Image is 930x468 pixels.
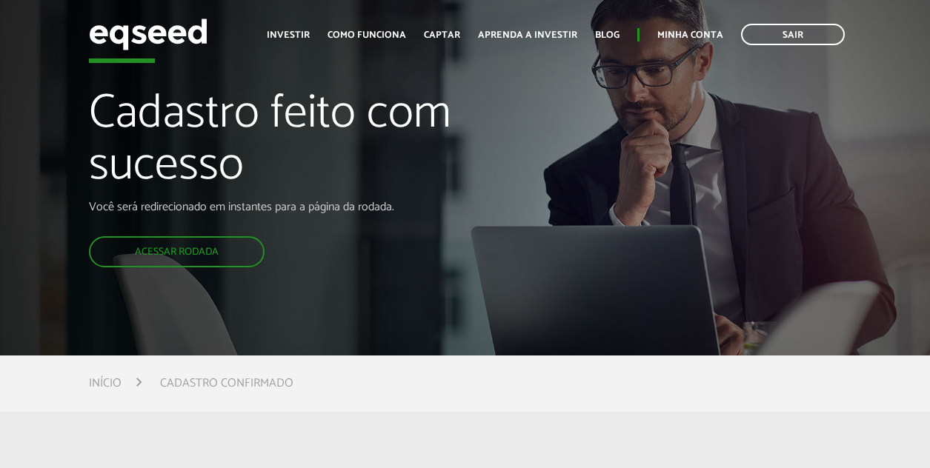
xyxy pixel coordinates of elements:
li: Cadastro confirmado [160,373,293,393]
p: Você será redirecionado em instantes para a página da rodada. [89,200,532,214]
a: Captar [424,30,460,40]
a: Aprenda a investir [478,30,577,40]
a: Acessar rodada [89,236,265,267]
a: Blog [595,30,620,40]
a: Início [89,378,122,390]
a: Investir [267,30,310,40]
a: Como funciona [328,30,406,40]
h1: Cadastro feito com sucesso [89,88,532,200]
a: Minha conta [657,30,723,40]
a: Sair [741,24,845,45]
img: EqSeed [89,15,207,54]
